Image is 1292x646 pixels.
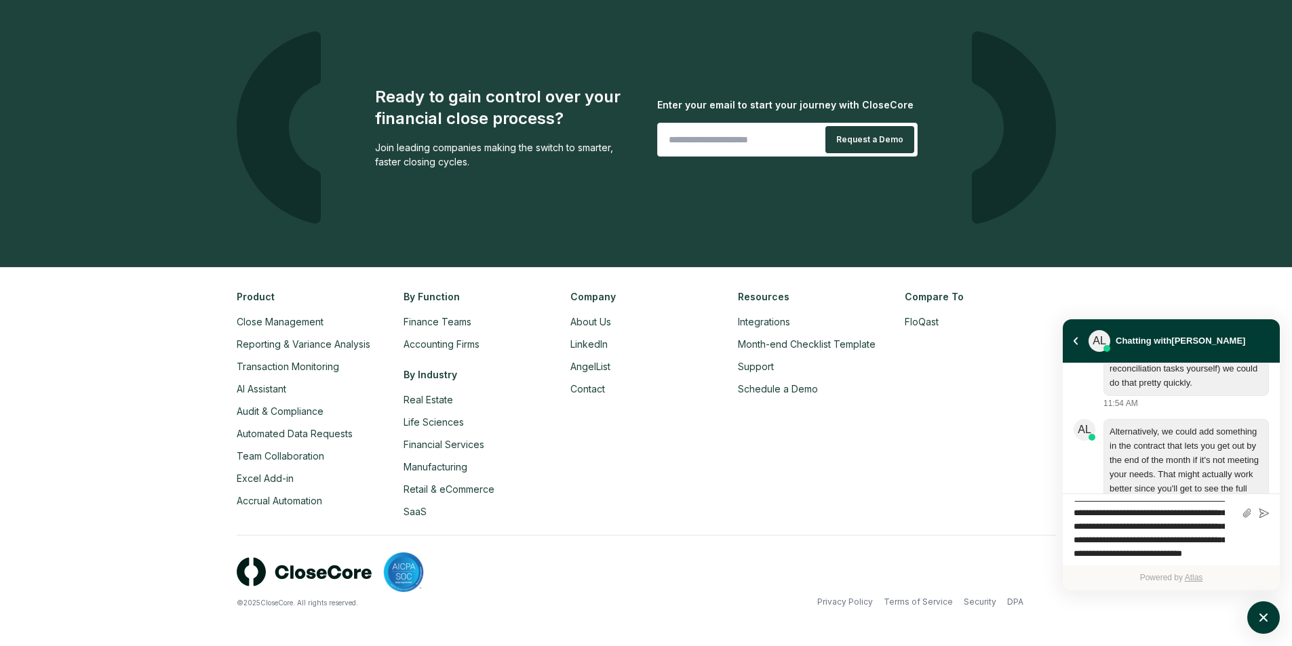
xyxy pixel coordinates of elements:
div: 11:54 AM [1103,397,1138,409]
div: atlas-message-text [1110,425,1263,510]
a: Financial Services [404,439,484,450]
button: Request a Demo [825,126,914,153]
button: atlas-back-button [1068,334,1083,348]
div: atlas-ticket [1063,363,1280,590]
a: Month-end Checklist Template [738,338,876,350]
div: atlas-message [1074,419,1269,529]
a: DPA [1007,596,1023,608]
a: Retail & eCommerce [404,483,494,495]
a: Accrual Automation [237,495,322,506]
a: Excel Add-in [237,472,294,484]
a: FloQast [905,316,939,327]
a: Accounting Firms [404,338,479,350]
a: Transaction Monitoring [237,361,339,372]
img: SOC 2 compliant [383,552,424,592]
a: SaaS [404,506,427,517]
a: Atlas [1185,573,1203,582]
a: Real Estate [404,394,453,405]
p: Alternatively, we could add something in the contract that lets you get out by the end of the mon... [1110,425,1263,510]
a: Automated Data Requests [237,428,353,439]
div: Friday, September 12, 11:56 AM [1103,419,1269,529]
div: atlas-message-author-avatar [1089,330,1110,352]
a: Security [964,596,996,608]
button: Attach files by clicking or dropping files here [1242,508,1252,519]
a: Team Collaboration [237,450,324,462]
a: About Us [570,316,611,327]
a: Privacy Policy [817,596,873,608]
h3: Compare To [905,289,1055,304]
a: LinkedIn [570,338,608,350]
h3: By Industry [404,367,554,382]
a: Support [738,361,774,372]
div: © 2025 CloseCore. All rights reserved. [237,598,646,608]
div: Chatting with [PERSON_NAME] [1116,333,1245,349]
a: Manufacturing [404,461,467,472]
a: Contact [570,383,605,395]
div: atlas-composer [1074,501,1269,562]
div: atlas-message-author-avatar [1074,419,1095,441]
h3: Company [570,289,721,304]
img: logo [237,31,321,224]
div: Ready to gain control over your financial close process? [375,86,635,129]
div: atlas-message-bubble [1103,419,1269,516]
img: logo [972,31,1056,224]
a: Life Sciences [404,416,464,428]
a: Schedule a Demo [738,383,818,395]
a: AngelList [570,361,610,372]
div: atlas-window [1063,319,1280,590]
img: logo [237,557,372,586]
a: Terms of Service [884,596,953,608]
a: Integrations [738,316,790,327]
div: Powered by [1063,565,1280,590]
a: Finance Teams [404,316,471,327]
div: Enter your email to start your journey with CloseCore [657,98,918,112]
a: AI Assistant [237,383,286,395]
h3: Product [237,289,387,304]
h3: By Function [404,289,554,304]
a: Close Management [237,316,324,327]
a: Audit & Compliance [237,405,324,417]
h3: Resources [738,289,888,304]
button: atlas-launcher [1247,601,1280,634]
div: Join leading companies making the switch to smarter, faster closing cycles. [375,140,635,169]
a: Reporting & Variance Analysis [237,338,370,350]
